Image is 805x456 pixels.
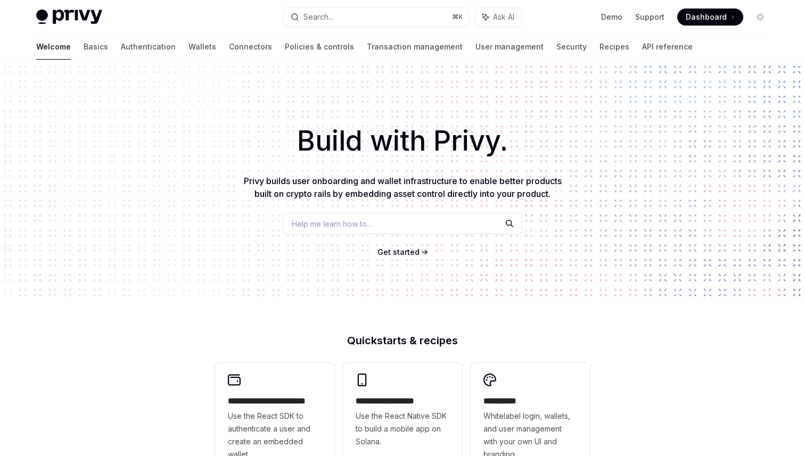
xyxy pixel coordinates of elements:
[475,7,522,27] button: Ask AI
[215,335,590,346] h2: Quickstarts & recipes
[642,34,693,60] a: API reference
[367,34,463,60] a: Transaction management
[36,10,102,24] img: light logo
[377,247,420,256] span: Get started
[677,9,743,26] a: Dashboard
[188,34,216,60] a: Wallets
[601,12,622,22] a: Demo
[686,12,727,22] span: Dashboard
[556,34,587,60] a: Security
[493,12,514,22] span: Ask AI
[452,13,463,21] span: ⌘ K
[36,34,71,60] a: Welcome
[292,218,373,229] span: Help me learn how to…
[17,120,788,162] h1: Build with Privy.
[285,34,354,60] a: Policies & controls
[244,176,562,199] span: Privy builds user onboarding and wallet infrastructure to enable better products built on crypto ...
[377,247,420,258] a: Get started
[599,34,629,60] a: Recipes
[84,34,108,60] a: Basics
[303,11,333,23] div: Search...
[283,7,470,27] button: Search...⌘K
[475,34,544,60] a: User management
[635,12,664,22] a: Support
[752,9,769,26] button: Toggle dark mode
[229,34,272,60] a: Connectors
[121,34,176,60] a: Authentication
[356,410,449,448] span: Use the React Native SDK to build a mobile app on Solana.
